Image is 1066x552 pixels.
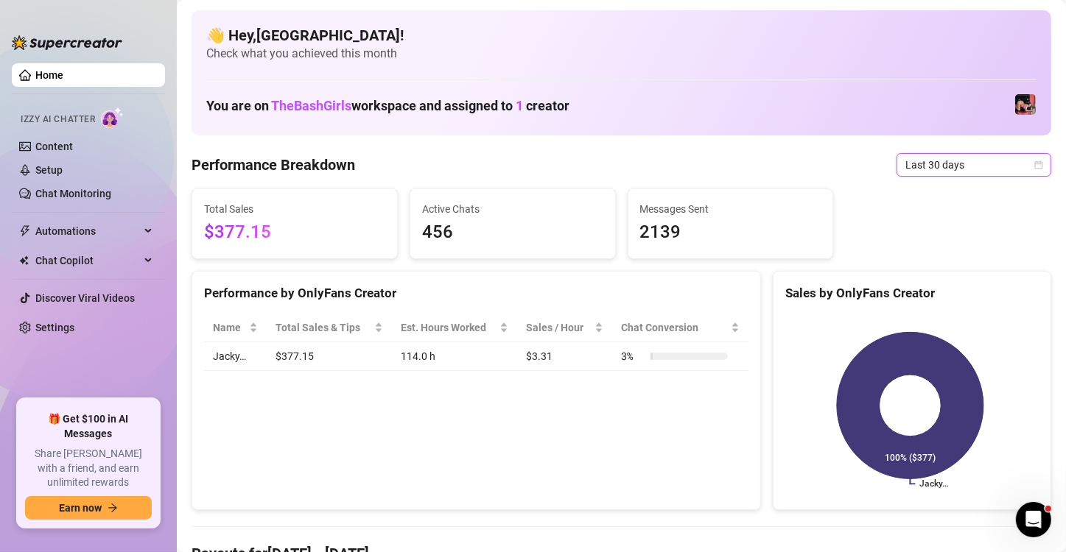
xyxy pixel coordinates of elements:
[204,314,267,342] th: Name
[59,502,102,514] span: Earn now
[1034,160,1043,169] span: calendar
[640,201,821,217] span: Messages Sent
[206,98,569,114] h1: You are on workspace and assigned to creator
[35,292,135,304] a: Discover Viral Videos
[25,412,152,441] span: 🎁 Get $100 in AI Messages
[621,348,645,364] span: 3 %
[21,113,95,127] span: Izzy AI Chatter
[25,447,152,490] span: Share [PERSON_NAME] with a friend, and earn unlimited rewards
[204,342,267,371] td: Jacky…
[612,314,748,342] th: Chat Conversion
[919,479,948,489] text: Jacky…
[905,154,1042,176] span: Last 30 days
[206,25,1037,46] h4: 👋 Hey, [GEOGRAPHIC_DATA] !
[35,141,73,152] a: Content
[204,219,385,247] span: $377.15
[621,319,728,336] span: Chat Conversion
[640,219,821,247] span: 2139
[35,188,111,199] a: Chat Monitoring
[517,342,612,371] td: $3.31
[516,98,523,113] span: 1
[35,164,63,176] a: Setup
[276,319,371,336] span: Total Sales & Tips
[35,249,140,272] span: Chat Copilot
[785,283,1039,303] div: Sales by OnlyFans Creator
[35,322,74,333] a: Settings
[1015,94,1036,115] img: Jacky
[517,314,612,342] th: Sales / Hour
[35,219,140,243] span: Automations
[108,503,118,513] span: arrow-right
[526,319,592,336] span: Sales / Hour
[271,98,351,113] span: TheBashGirls
[267,314,391,342] th: Total Sales & Tips
[35,69,63,81] a: Home
[192,155,355,175] h4: Performance Breakdown
[19,225,31,237] span: thunderbolt
[267,342,391,371] td: $377.15
[25,496,152,520] button: Earn nowarrow-right
[19,255,29,266] img: Chat Copilot
[213,319,246,336] span: Name
[204,201,385,217] span: Total Sales
[12,35,122,50] img: logo-BBDzfeDw.svg
[401,319,497,336] div: Est. Hours Worked
[422,219,603,247] span: 456
[1016,502,1051,537] iframe: Intercom live chat
[422,201,603,217] span: Active Chats
[206,46,1037,62] span: Check what you achieved this month
[204,283,748,303] div: Performance by OnlyFans Creator
[392,342,517,371] td: 114.0 h
[101,107,124,128] img: AI Chatter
